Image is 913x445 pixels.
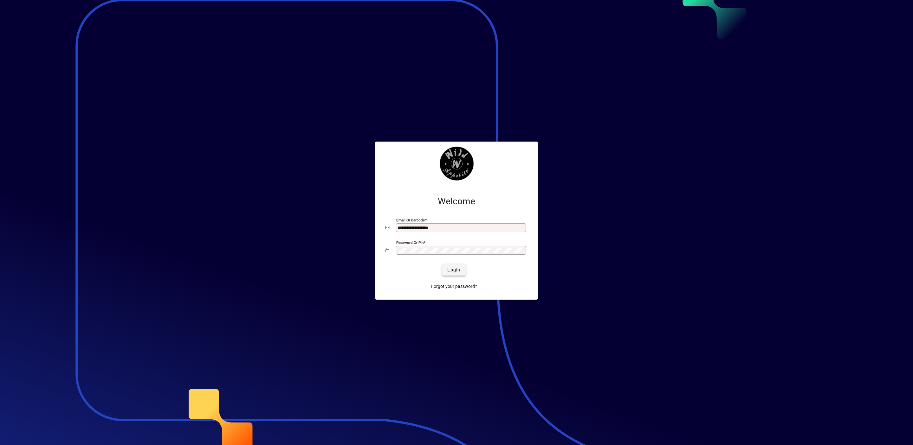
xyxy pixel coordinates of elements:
[385,196,528,207] h2: Welcome
[431,283,477,290] span: Forgot your password?
[447,267,460,273] span: Login
[396,240,424,245] mat-label: Password or Pin
[396,218,425,222] mat-label: Email or Barcode
[429,281,480,292] a: Forgot your password?
[442,264,465,276] button: Login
